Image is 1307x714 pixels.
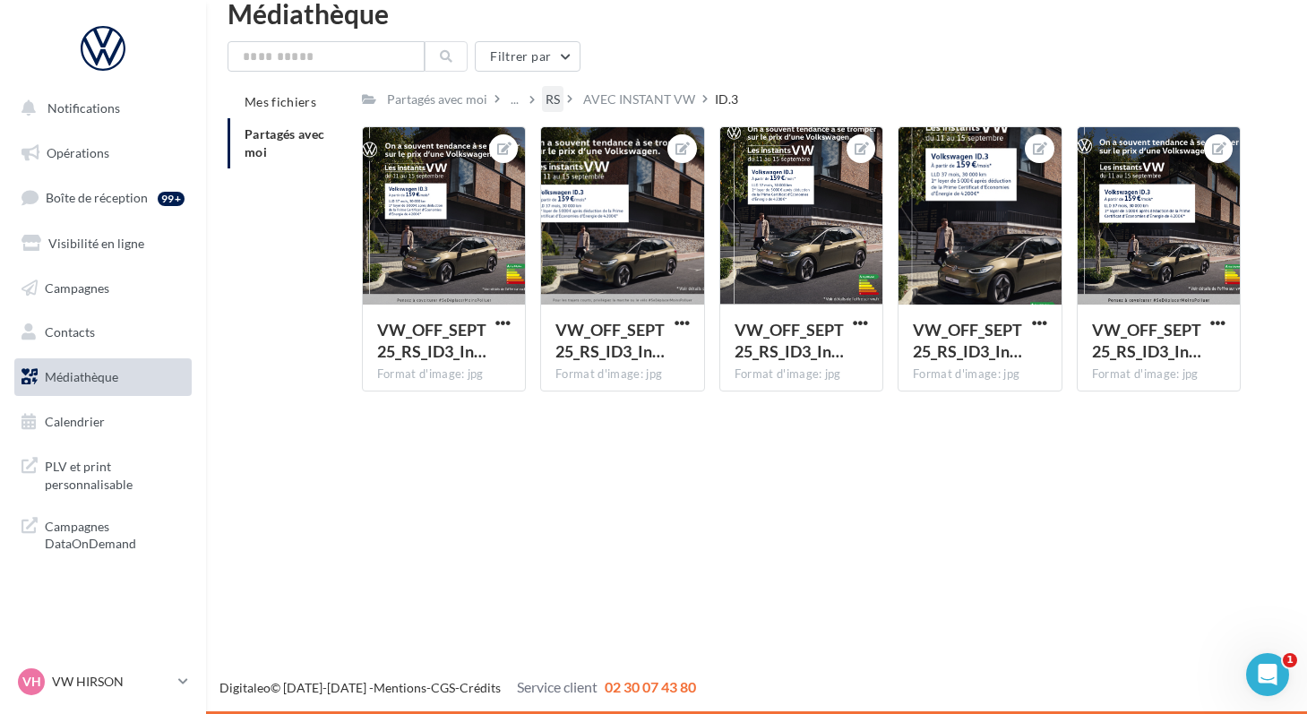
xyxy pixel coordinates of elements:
[52,673,171,691] p: VW HIRSON
[374,680,426,695] a: Mentions
[913,366,1047,383] div: Format d'image: jpg
[715,90,738,108] div: ID.3
[45,324,95,340] span: Contacts
[48,236,144,251] span: Visibilité en ligne
[583,90,695,108] div: AVEC INSTANT VW
[45,514,185,553] span: Campagnes DataOnDemand
[387,90,487,108] div: Partagés avec moi
[913,320,1022,361] span: VW_OFF_SEPT25_RS_ID3_InstantVW_STORY
[11,507,195,560] a: Campagnes DataOnDemand
[377,366,512,383] div: Format d'image: jpg
[45,454,185,493] span: PLV et print personnalisable
[517,678,598,695] span: Service client
[555,320,665,361] span: VW_OFF_SEPT25_RS_ID3_InstantVW_GMB
[45,369,118,384] span: Médiathèque
[11,225,195,262] a: Visibilité en ligne
[555,366,690,383] div: Format d'image: jpg
[1283,653,1297,667] span: 1
[1092,320,1201,361] span: VW_OFF_SEPT25_RS_ID3_InstantVW_GMB_720x720
[11,447,195,500] a: PLV et print personnalisable
[47,145,109,160] span: Opérations
[11,403,195,441] a: Calendrier
[11,358,195,396] a: Médiathèque
[47,100,120,116] span: Notifications
[45,414,105,429] span: Calendrier
[460,680,501,695] a: Crédits
[431,680,455,695] a: CGS
[546,90,560,108] div: RS
[1246,653,1289,696] iframe: Intercom live chat
[14,665,192,699] a: VH VW HIRSON
[11,314,195,351] a: Contacts
[605,678,696,695] span: 02 30 07 43 80
[735,320,844,361] span: VW_OFF_SEPT25_RS_ID3_InstantVW_INSTAGRAM
[507,87,522,112] div: ...
[11,270,195,307] a: Campagnes
[377,320,486,361] span: VW_OFF_SEPT25_RS_ID3_InstantVW_CARRE
[11,178,195,217] a: Boîte de réception99+
[219,680,271,695] a: Digitaleo
[245,94,316,109] span: Mes fichiers
[245,126,325,159] span: Partagés avec moi
[11,134,195,172] a: Opérations
[11,90,188,127] button: Notifications
[1092,366,1226,383] div: Format d'image: jpg
[22,673,41,691] span: VH
[219,680,696,695] span: © [DATE]-[DATE] - - -
[46,190,148,205] span: Boîte de réception
[158,192,185,206] div: 99+
[735,366,869,383] div: Format d'image: jpg
[475,41,580,72] button: Filtrer par
[45,280,109,295] span: Campagnes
